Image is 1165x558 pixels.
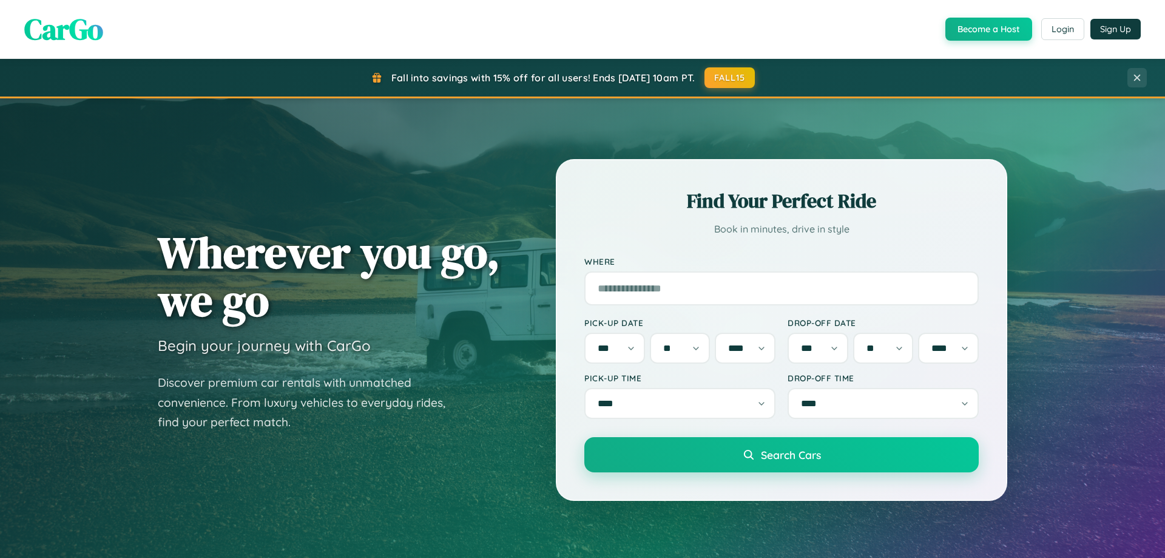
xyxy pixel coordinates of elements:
h2: Find Your Perfect Ride [584,188,979,214]
label: Drop-off Time [788,373,979,383]
button: Become a Host [945,18,1032,41]
button: Sign Up [1090,19,1141,39]
span: Search Cars [761,448,821,461]
label: Pick-up Time [584,373,775,383]
button: Login [1041,18,1084,40]
p: Discover premium car rentals with unmatched convenience. From luxury vehicles to everyday rides, ... [158,373,461,432]
label: Pick-up Date [584,318,775,328]
h3: Begin your journey with CarGo [158,336,371,355]
label: Drop-off Date [788,318,979,328]
button: FALL15 [704,67,755,88]
span: Fall into savings with 15% off for all users! Ends [DATE] 10am PT. [391,72,695,84]
label: Where [584,256,979,267]
span: CarGo [24,9,103,49]
button: Search Cars [584,437,979,472]
p: Book in minutes, drive in style [584,220,979,238]
h1: Wherever you go, we go [158,228,500,324]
